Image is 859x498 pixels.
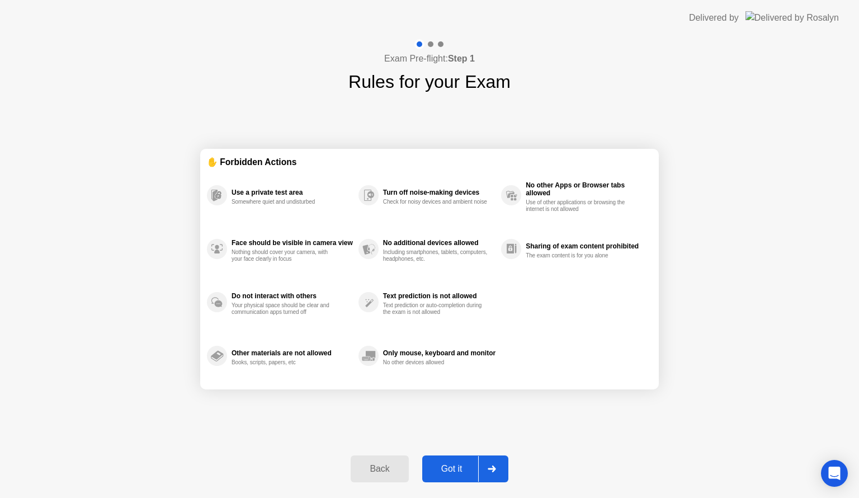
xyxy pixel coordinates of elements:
[384,52,475,65] h4: Exam Pre-flight:
[383,249,489,262] div: Including smartphones, tablets, computers, headphones, etc.
[383,349,495,357] div: Only mouse, keyboard and monitor
[526,242,646,250] div: Sharing of exam content prohibited
[354,464,405,474] div: Back
[383,302,489,316] div: Text prediction or auto-completion during the exam is not allowed
[383,199,489,205] div: Check for noisy devices and ambient noise
[383,239,495,247] div: No additional devices allowed
[383,359,489,366] div: No other devices allowed
[351,455,408,482] button: Back
[232,359,337,366] div: Books, scripts, papers, etc
[745,11,839,24] img: Delivered by Rosalyn
[526,181,646,197] div: No other Apps or Browser tabs allowed
[348,68,511,95] h1: Rules for your Exam
[689,11,739,25] div: Delivered by
[821,460,848,487] div: Open Intercom Messenger
[207,156,652,168] div: ✋ Forbidden Actions
[232,199,337,205] div: Somewhere quiet and undisturbed
[232,239,353,247] div: Face should be visible in camera view
[232,349,353,357] div: Other materials are not allowed
[526,252,631,259] div: The exam content is for you alone
[383,189,495,196] div: Turn off noise-making devices
[232,292,353,300] div: Do not interact with others
[232,189,353,196] div: Use a private test area
[232,302,337,316] div: Your physical space should be clear and communication apps turned off
[422,455,508,482] button: Got it
[232,249,337,262] div: Nothing should cover your camera, with your face clearly in focus
[383,292,495,300] div: Text prediction is not allowed
[426,464,478,474] div: Got it
[526,199,631,213] div: Use of other applications or browsing the internet is not allowed
[448,54,475,63] b: Step 1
